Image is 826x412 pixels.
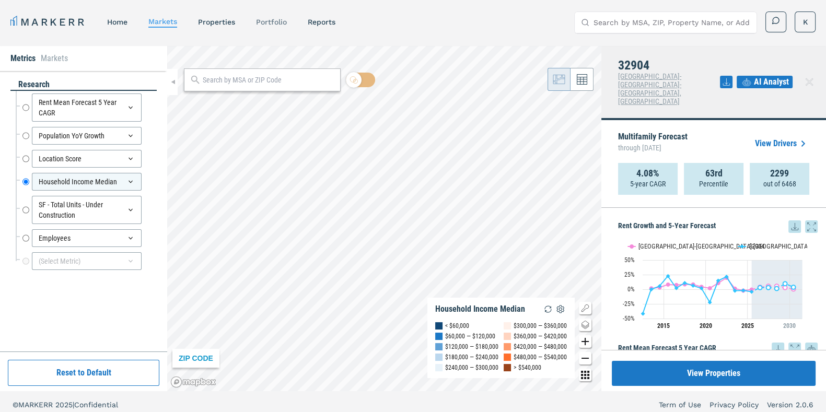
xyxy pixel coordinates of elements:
strong: 4.08% [636,168,659,179]
svg: Interactive chart [618,233,807,337]
div: Household Income Median [32,173,142,191]
path: Monday, 28 Jun, 19:00, 3.03. 32904. [766,285,771,289]
span: MARKERR [18,401,55,409]
img: Settings [554,303,567,315]
li: Metrics [10,52,36,65]
button: Zoom out map button [579,352,591,364]
div: Employees [32,229,142,247]
path: Friday, 28 Jun, 19:00, 1.82. 32904. [700,286,704,290]
div: Household Income Median [435,304,525,314]
a: Portfolio [256,18,287,26]
h5: Rent Mean Forecast 5 Year CAGR [618,343,818,355]
div: $300,000 — $360,000 [514,321,567,331]
div: ZIP CODE [172,349,219,368]
text: 0% [627,286,635,293]
button: Reset to Default [8,360,159,386]
div: $240,000 — $300,000 [445,362,498,373]
span: Confidential [74,401,118,409]
path: Wednesday, 28 Jun, 19:00, 1.34. 32904. [775,286,779,290]
path: Friday, 28 Jun, 19:00, 3.67. 32904. [792,285,796,289]
button: Show Palm Bay-Melbourne-Titusville, FL [628,242,727,251]
span: K [803,17,808,27]
div: Rent Growth and 5-Year Forecast. Highcharts interactive chart. [618,233,818,337]
h5: Rent Growth and 5-Year Forecast [618,220,818,233]
div: Population YoY Growth [32,127,142,145]
path: Sunday, 28 Jun, 19:00, -22.24. 32904. [708,300,712,304]
p: 5-year CAGR [630,179,666,189]
input: Search by MSA or ZIP Code [203,75,335,86]
div: Location Score [32,150,142,168]
div: $180,000 — $240,000 [445,352,498,362]
path: Friday, 28 Jun, 19:00, -0.2. 32904. [649,287,654,291]
img: Reload Legend [542,303,554,315]
a: markets [148,17,177,26]
path: Thursday, 28 Jun, 19:00, -41.75. 32904. [641,312,645,316]
a: reports [308,18,335,26]
div: SF - Total Units - Under Construction [32,196,142,224]
div: Rent Mean Forecast 5 Year CAGR [32,93,142,122]
path: Tuesday, 28 Jun, 19:00, 21.56. 32904. [725,275,729,279]
button: AI Analyst [737,76,793,88]
path: Saturday, 28 Jun, 19:00, 5.5. 32904. [658,284,662,288]
path: Wednesday, 28 Jun, 19:00, -2.49. 32904. [733,289,737,293]
button: Show/Hide Legend Map Button [579,302,591,314]
p: out of 6468 [763,179,796,189]
a: MARKERR [10,15,86,29]
strong: 63rd [705,168,723,179]
strong: 2299 [770,168,789,179]
path: Monday, 28 Jun, 19:00, 14.73. 32904. [716,278,720,282]
g: 32904, line 4 of 4 with 5 data points. [758,281,796,290]
a: Term of Use [659,399,701,410]
button: Change style map button [579,319,591,331]
a: View Drivers [755,137,809,150]
div: $60,000 — $120,000 [445,331,495,342]
a: Mapbox logo [170,376,216,388]
path: Thursday, 28 Jun, 19:00, 6.23. 32904. [691,284,695,288]
span: 2025 | [55,401,74,409]
path: Sunday, 28 Jun, 19:00, 1.92. Palm Bay-Melbourne-Titusville, FL. [708,286,712,290]
div: (Select Metric) [32,252,142,270]
path: Tuesday, 28 Jun, 19:00, 2.08. 32904. [674,286,679,290]
input: Search by MSA, ZIP, Property Name, or Address [594,12,750,33]
p: Percentile [699,179,728,189]
span: through [DATE] [618,141,688,155]
div: $120,000 — $180,000 [445,342,498,352]
p: Multifamily Forecast [618,133,688,155]
path: Friday, 28 Jun, 19:00, -1.93. 32904. [741,288,746,292]
tspan: 2020 [700,322,712,329]
a: home [107,18,127,26]
text: 50% [624,256,635,264]
a: properties [198,18,235,26]
tspan: 2030 [783,322,796,329]
div: < $60,000 [445,321,469,331]
text: -25% [623,300,635,308]
path: Wednesday, 28 Jun, 19:00, 10.84. 32904. [683,281,687,285]
path: Sunday, 28 Jun, 19:00, 2.88. 32904. [758,286,762,290]
button: Show 32904 [738,242,765,251]
div: research [10,79,157,91]
a: Version 2.0.6 [767,399,813,410]
div: $360,000 — $420,000 [514,331,567,342]
path: Saturday, 28 Jun, 19:00, -4.09. 32904. [750,289,754,293]
button: View Properties [612,361,816,386]
text: -50% [623,315,635,322]
tspan: 2015 [657,322,670,329]
button: Other options map button [579,369,591,381]
span: [GEOGRAPHIC_DATA]-[GEOGRAPHIC_DATA]-[GEOGRAPHIC_DATA], [GEOGRAPHIC_DATA] [618,72,681,105]
canvas: Map [167,46,601,391]
div: > $540,000 [514,362,541,373]
div: $480,000 — $540,000 [514,352,567,362]
li: Markets [41,52,68,65]
text: 25% [624,271,635,278]
div: $420,000 — $480,000 [514,342,567,352]
path: Thursday, 28 Jun, 19:00, 9.69. 32904. [783,281,787,286]
a: Privacy Policy [709,399,759,410]
path: Sunday, 28 Jun, 19:00, 22.61. 32904. [666,274,670,278]
tspan: 2025 [741,322,754,329]
span: © [13,401,18,409]
button: Zoom in map button [579,335,591,348]
span: AI Analyst [754,76,789,88]
button: K [795,11,816,32]
h4: 32904 [618,58,720,72]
